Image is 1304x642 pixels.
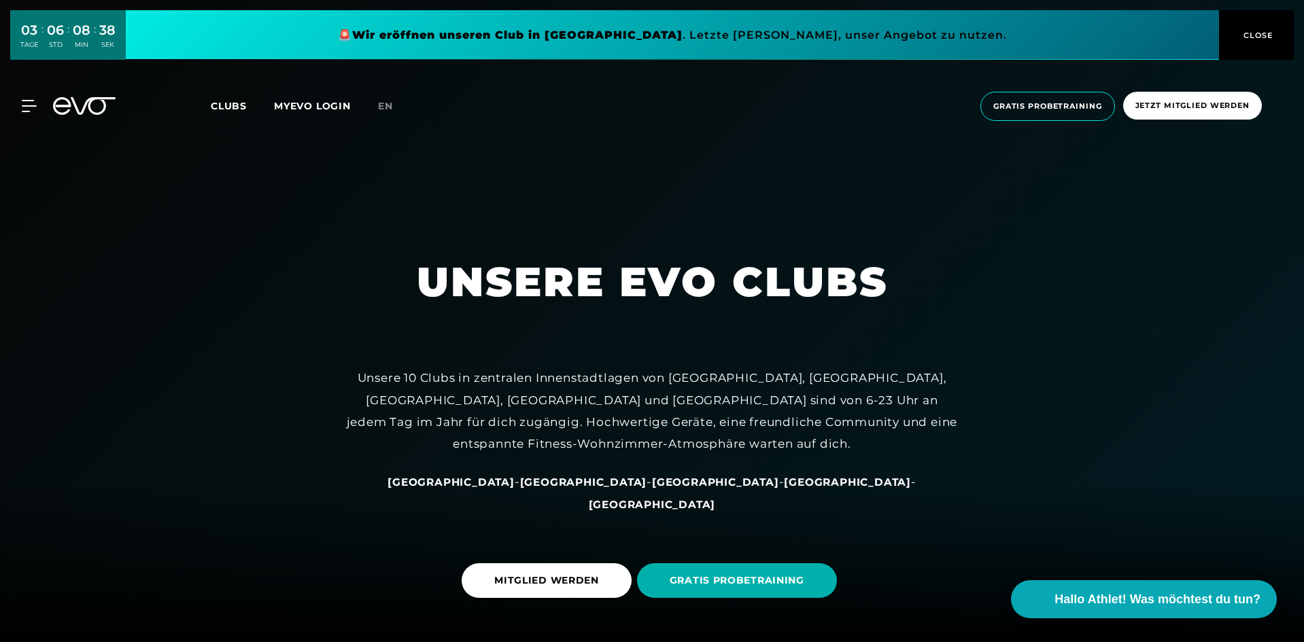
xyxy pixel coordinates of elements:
div: : [94,22,96,58]
a: MITGLIED WERDEN [462,553,637,608]
a: [GEOGRAPHIC_DATA] [652,475,779,488]
a: [GEOGRAPHIC_DATA] [589,497,716,511]
span: en [378,100,393,112]
div: TAGE [20,40,38,50]
div: : [41,22,44,58]
div: MIN [73,40,90,50]
span: [GEOGRAPHIC_DATA] [520,476,647,488]
a: en [378,99,409,114]
span: Hallo Athlet! Was möchtest du tun? [1054,590,1260,609]
span: Clubs [211,100,247,112]
span: Gratis Probetraining [993,101,1102,112]
a: Jetzt Mitglied werden [1119,92,1266,121]
a: [GEOGRAPHIC_DATA] [784,475,911,488]
a: MYEVO LOGIN [274,100,351,112]
div: - - - - [346,471,958,515]
a: [GEOGRAPHIC_DATA] [520,475,647,488]
h1: UNSERE EVO CLUBS [417,255,888,308]
span: MITGLIED WERDEN [494,573,599,588]
span: [GEOGRAPHIC_DATA] [388,476,515,488]
div: Unsere 10 Clubs in zentralen Innenstadtlagen von [GEOGRAPHIC_DATA], [GEOGRAPHIC_DATA], [GEOGRAPHI... [346,367,958,454]
span: [GEOGRAPHIC_DATA] [589,498,716,511]
button: Hallo Athlet! Was möchtest du tun? [1011,580,1277,618]
span: [GEOGRAPHIC_DATA] [652,476,779,488]
a: [GEOGRAPHIC_DATA] [388,475,515,488]
span: GRATIS PROBETRAINING [670,573,804,588]
span: [GEOGRAPHIC_DATA] [784,476,911,488]
div: SEK [99,40,116,50]
div: 38 [99,20,116,40]
span: Jetzt Mitglied werden [1135,100,1250,111]
div: STD [47,40,64,50]
button: CLOSE [1219,10,1294,60]
div: 03 [20,20,38,40]
div: : [67,22,69,58]
div: 06 [47,20,64,40]
div: 08 [73,20,90,40]
a: Clubs [211,99,274,112]
a: Gratis Probetraining [976,92,1119,121]
span: CLOSE [1240,29,1273,41]
a: GRATIS PROBETRAINING [637,553,842,608]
